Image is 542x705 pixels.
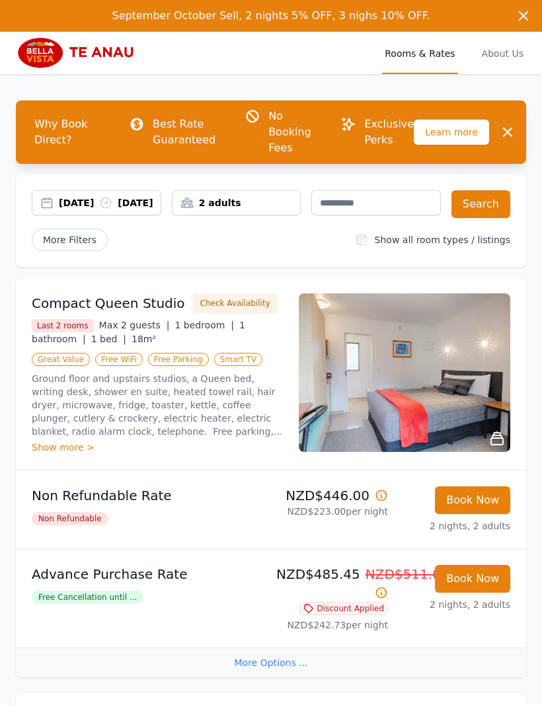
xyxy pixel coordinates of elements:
p: Ground floor and upstairs studios, a Queen bed, writing desk, shower en suite, heated towel rail,... [32,372,283,438]
span: Great Value [32,353,90,366]
span: Max 2 guests | [99,320,170,330]
span: Smart TV [214,353,263,366]
label: Show all room types / listings [375,235,510,245]
span: Learn more [414,120,489,145]
div: 2 adults [173,196,301,209]
span: Discount Applied [299,602,388,615]
p: NZD$485.45 [276,565,388,602]
span: 1 bed | [91,334,126,344]
span: September October Sell, 2 nights 5% OFF, 3 nighs 10% OFF. [112,9,430,22]
span: More Filters [32,229,108,251]
p: NZD$242.73 per night [276,618,388,632]
div: Show more > [32,441,283,454]
img: Bella Vista Te Anau [16,37,143,69]
p: NZD$223.00 per night [276,505,388,518]
button: Book Now [435,565,510,593]
p: Best Rate Guaranteed [153,116,223,148]
p: 2 nights, 2 adults [399,598,510,611]
div: More Options ... [16,648,526,677]
span: NZD$511.00 [366,566,449,582]
p: Advance Purchase Rate [32,565,266,583]
button: Check Availability [193,293,278,313]
span: Non Refundable [32,512,108,525]
span: Last 2 rooms [32,319,94,332]
h3: Compact Queen Studio [32,294,185,313]
p: 2 nights, 2 adults [399,519,510,533]
p: NZD$446.00 [276,486,388,505]
span: 1 bedroom | [174,320,234,330]
p: Non Refundable Rate [32,486,266,505]
div: [DATE] [DATE] [59,196,161,209]
a: About Us [479,32,526,74]
span: Free WiFi [95,353,143,366]
span: Why Book Direct? [24,111,108,153]
span: 18m² [132,334,156,344]
p: Exclusive Perks [364,116,414,148]
button: Search [451,190,510,218]
span: Free Cancellation until ... [32,591,143,604]
button: Book Now [435,486,510,514]
span: Free Parking [148,353,209,366]
p: No Booking Fees [268,108,319,156]
a: Rooms & Rates [382,32,457,74]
